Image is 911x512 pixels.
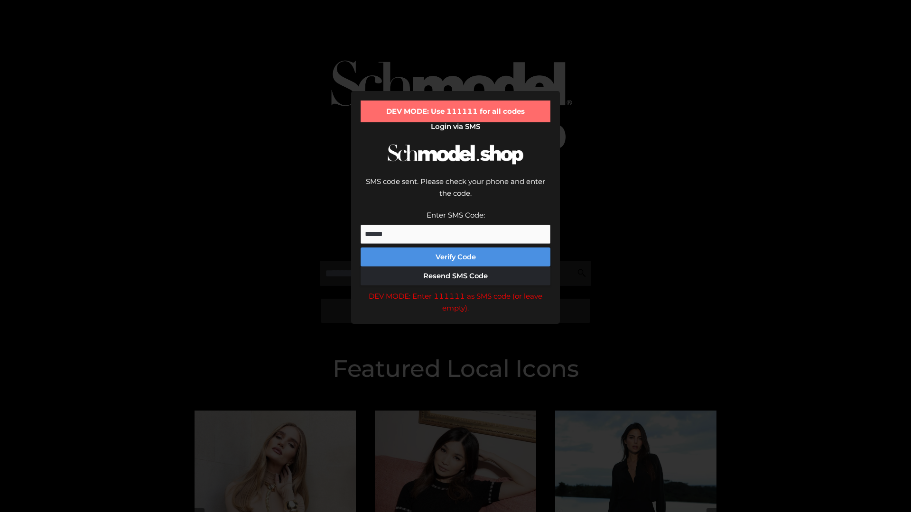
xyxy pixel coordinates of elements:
button: Resend SMS Code [361,266,550,285]
img: Schmodel Logo [384,136,527,173]
h2: Login via SMS [361,122,550,131]
button: Verify Code [361,247,550,266]
div: SMS code sent. Please check your phone and enter the code. [361,175,550,209]
div: DEV MODE: Enter 111111 as SMS code (or leave empty). [361,290,550,314]
div: DEV MODE: Use 111111 for all codes [361,101,550,122]
label: Enter SMS Code: [427,210,485,219]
